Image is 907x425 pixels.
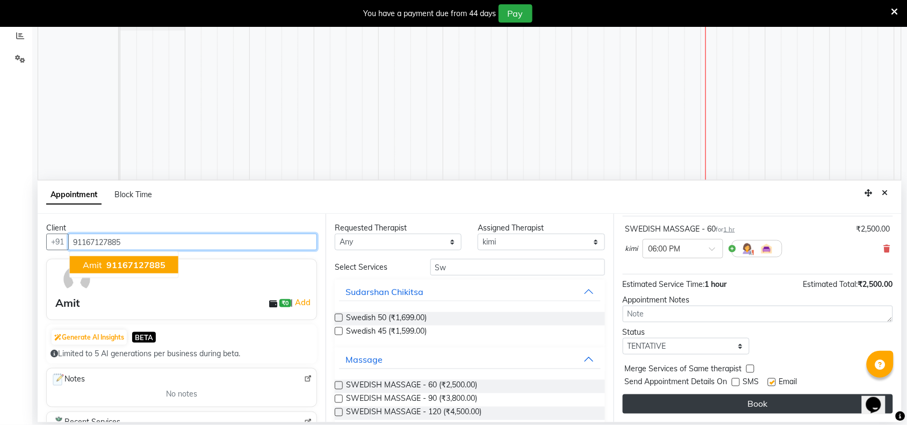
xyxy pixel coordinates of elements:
button: Sudarshan Chikitsa [339,282,601,301]
span: 91167127885 [106,260,165,270]
a: Add [293,296,312,309]
div: Sudarshan Chikitsa [345,285,423,298]
div: Amit [55,295,80,311]
span: SWEDISH MASSAGE - 60 (₹2,500.00) [346,380,477,393]
span: Estimated Total: [803,279,858,289]
div: Limited to 5 AI generations per business during beta. [51,348,313,359]
small: for [716,226,735,233]
div: Assigned Therapist [478,222,604,234]
button: Massage [339,350,601,369]
span: Swedish 45 (₹1,599.00) [346,326,427,339]
span: SWEDISH MASSAGE - 90 (₹3,800.00) [346,393,477,407]
button: +91 [46,234,69,250]
div: Massage [345,353,383,366]
div: Appointment Notes [623,294,893,306]
span: Notes [51,373,85,387]
div: Client [46,222,317,234]
button: Close [877,185,893,201]
span: Amit [83,260,102,270]
img: Interior.png [760,242,773,255]
button: Pay [499,4,532,23]
div: SWEDISH MASSAGE - 60 [625,224,735,235]
span: No notes [166,389,197,400]
iframe: chat widget [862,382,896,414]
span: BETA [132,332,156,342]
span: Appointment [46,185,102,205]
div: You have a payment due from 44 days [364,8,496,19]
img: avatar [61,264,92,295]
input: Search by service name [430,259,605,276]
div: ₹2,500.00 [856,224,890,235]
div: Requested Therapist [335,222,462,234]
button: Generate AI Insights [52,330,127,345]
span: ₹2,500.00 [858,279,893,289]
span: 1 hr [724,226,735,233]
span: Email [779,377,797,390]
img: Hairdresser.png [741,242,754,255]
span: Swedish 50 (₹1,699.00) [346,312,427,326]
div: Select Services [327,262,422,273]
span: SMS [743,377,759,390]
span: | [291,296,312,309]
span: kimi [625,243,638,254]
span: SWEDISH MASSAGE - 120 (₹4,500.00) [346,407,481,420]
span: Block Time [114,190,152,199]
button: Book [623,394,893,414]
span: Send Appointment Details On [625,377,728,390]
div: Status [623,327,750,338]
span: Estimated Service Time: [623,279,705,289]
input: Search by Name/Mobile/Email/Code [68,234,317,250]
span: Merge Services of Same therapist [625,363,742,377]
span: 1 hour [705,279,727,289]
span: ₹0 [279,299,291,308]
